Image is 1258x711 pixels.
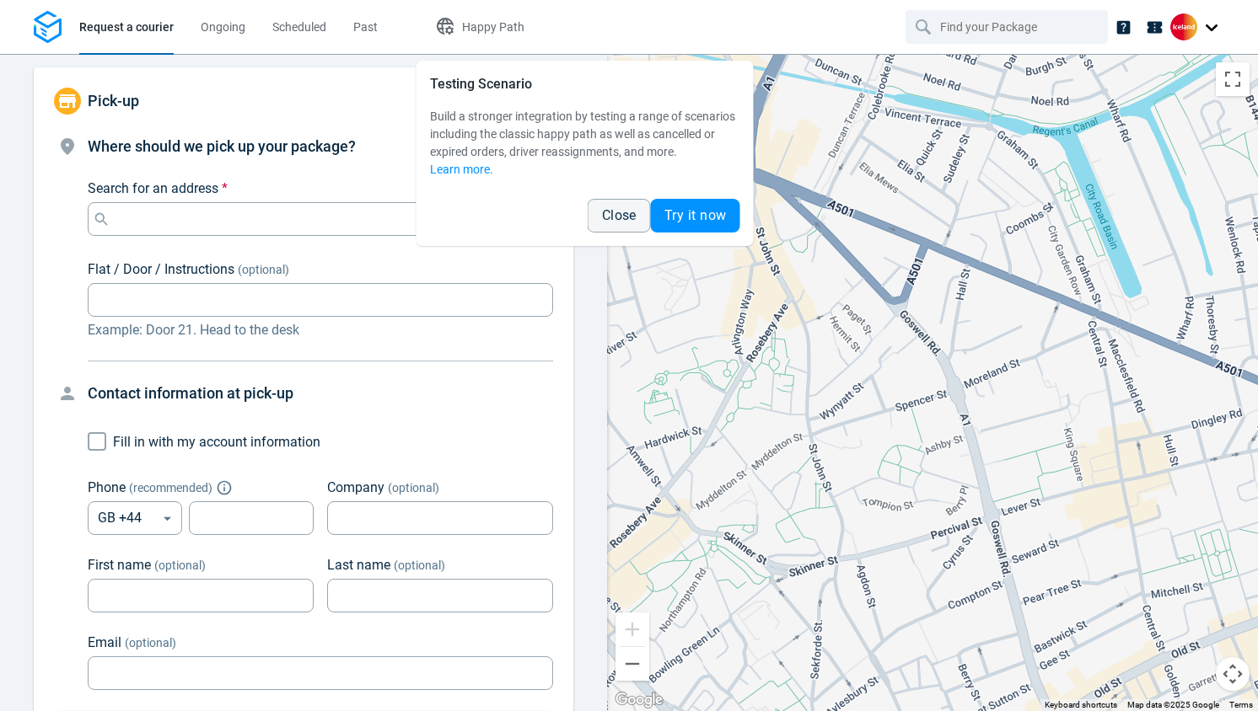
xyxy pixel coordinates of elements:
[588,199,651,233] button: Close
[1229,700,1253,709] a: Terms
[219,483,229,493] button: Explain "Recommended"
[602,209,637,222] span: Close
[462,20,524,34] span: Happy Path
[1127,700,1219,709] span: Map data ©2025 Google
[88,180,218,196] span: Search for an address
[388,481,439,494] span: (optional)
[611,689,667,711] img: Google
[88,501,182,535] div: GB +44
[353,20,378,34] span: Past
[616,612,649,646] button: Zoom in
[125,636,176,650] span: (optional)
[79,20,174,34] span: Request a courier
[88,382,553,405] h4: Contact information at pick-up
[1170,13,1197,40] img: Client
[616,647,649,681] button: Zoom out
[88,634,121,650] span: Email
[664,209,727,222] span: Try it now
[272,20,326,34] span: Scheduled
[940,11,1077,43] input: Find your Package
[327,557,390,573] span: Last name
[430,76,532,92] span: Testing Scenario
[88,137,356,155] span: Where should we pick up your package?
[154,559,206,572] span: (optional)
[611,689,667,711] a: Open this area in Google Maps (opens a new window)
[88,261,234,277] span: Flat / Door / Instructions
[430,110,735,158] span: Build a stronger integration by testing a range of scenarios including the classic happy path as ...
[1045,699,1117,711] button: Keyboard shortcuts
[327,479,384,495] span: Company
[1216,62,1250,96] button: Toggle fullscreen view
[34,67,573,135] div: Pick-up
[201,20,245,34] span: Ongoing
[238,263,289,276] span: (optional)
[113,434,320,450] span: Fill in with my account information
[651,199,740,233] button: Try it now
[1216,657,1250,691] button: Map camera controls
[34,11,62,44] img: Logo
[88,557,151,573] span: First name
[88,92,139,110] span: Pick-up
[129,481,212,494] span: ( recommended )
[88,320,553,340] p: Example: Door 21. Head to the desk
[88,479,126,495] span: Phone
[430,163,493,176] a: Learn more.
[394,559,445,572] span: (optional)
